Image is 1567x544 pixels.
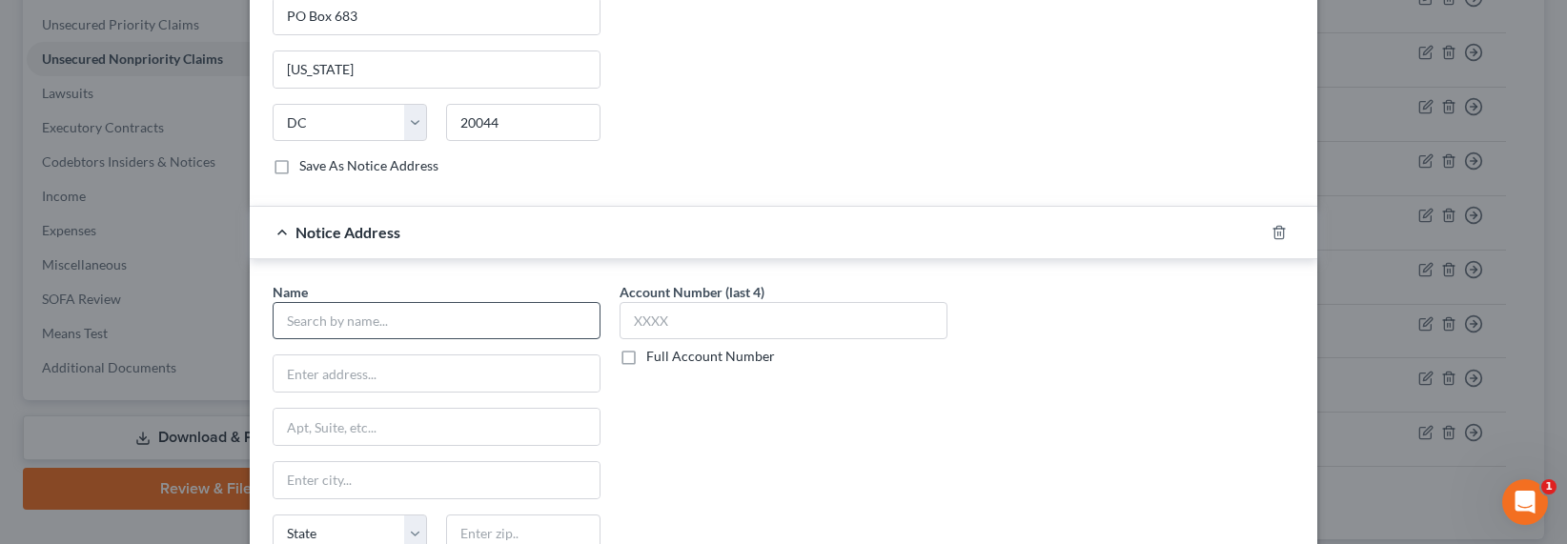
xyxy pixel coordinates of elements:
[295,223,400,241] span: Notice Address
[620,302,947,340] input: XXXX
[620,282,764,302] label: Account Number (last 4)
[646,347,775,366] label: Full Account Number
[1541,479,1557,494] span: 1
[299,156,438,175] label: Save As Notice Address
[274,51,600,88] input: Enter city...
[273,302,600,340] input: Search by name...
[274,409,600,445] input: Apt, Suite, etc...
[274,355,600,392] input: Enter address...
[446,104,600,142] input: Enter zip..
[1502,479,1548,525] iframe: Intercom live chat
[273,284,308,300] span: Name
[274,462,600,498] input: Enter city...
